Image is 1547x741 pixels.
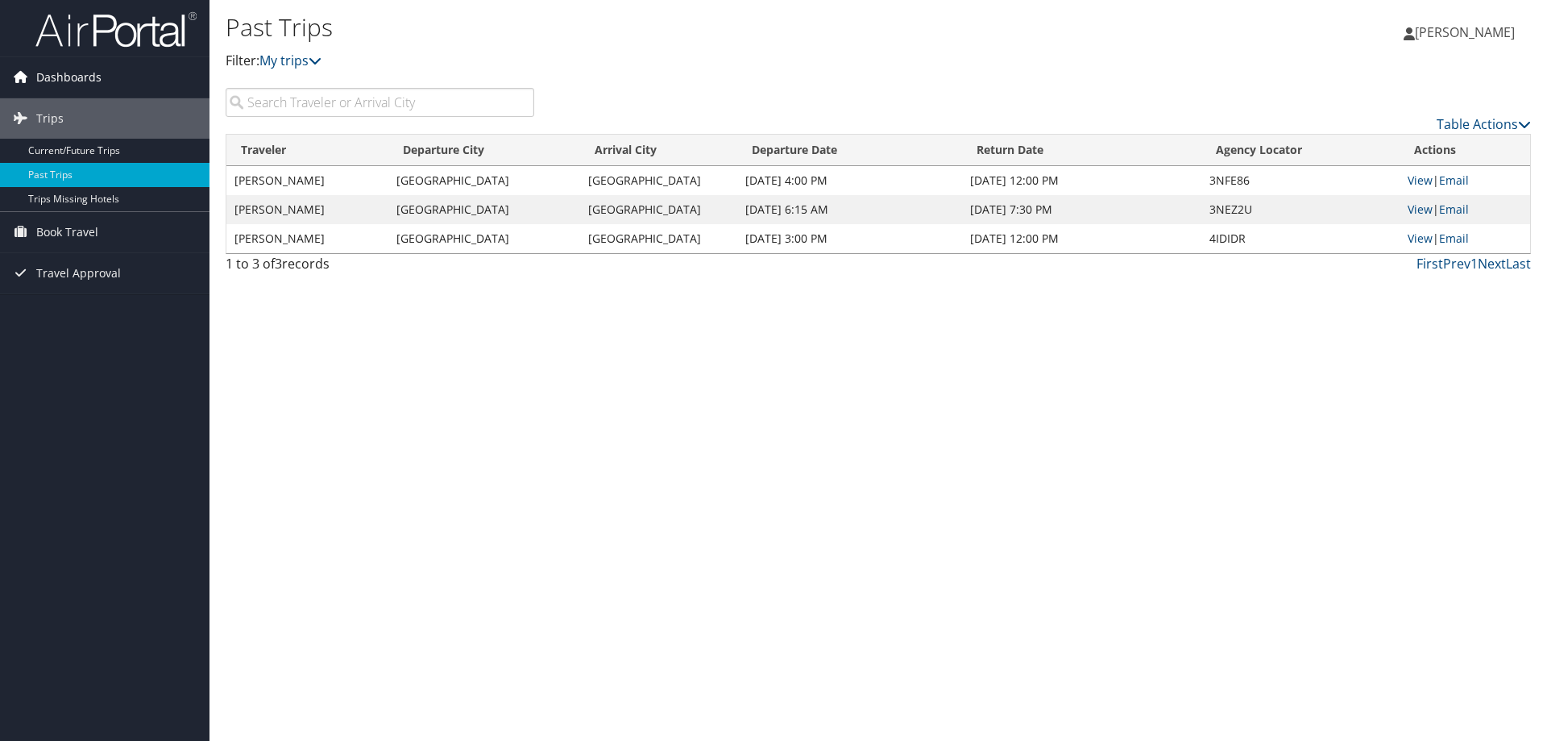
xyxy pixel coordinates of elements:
td: [GEOGRAPHIC_DATA] [580,166,737,195]
a: Prev [1443,255,1470,273]
span: Book Travel [36,212,98,252]
span: [PERSON_NAME] [1415,23,1515,41]
a: View [1408,231,1433,246]
a: [PERSON_NAME] [1404,8,1531,56]
th: Arrival City: activate to sort column ascending [580,135,737,166]
a: Table Actions [1437,115,1531,133]
th: Actions [1400,135,1530,166]
th: Agency Locator: activate to sort column ascending [1201,135,1400,166]
th: Traveler: activate to sort column ascending [226,135,388,166]
a: Next [1478,255,1506,273]
td: [DATE] 7:30 PM [962,195,1201,224]
td: | [1400,166,1530,195]
td: [GEOGRAPHIC_DATA] [388,166,580,195]
p: Filter: [226,51,1096,72]
td: [DATE] 12:00 PM [962,224,1201,253]
a: Email [1439,173,1469,188]
a: Email [1439,231,1469,246]
a: Email [1439,202,1469,217]
td: [PERSON_NAME] [226,195,388,224]
th: Departure Date: activate to sort column ascending [737,135,963,166]
td: 3NEZ2U [1201,195,1400,224]
th: Departure City: activate to sort column ascending [388,135,580,166]
td: | [1400,195,1530,224]
a: My trips [259,52,321,69]
td: [DATE] 4:00 PM [737,166,963,195]
a: First [1416,255,1443,273]
a: Last [1506,255,1531,273]
td: [PERSON_NAME] [226,166,388,195]
td: 4IDIDR [1201,224,1400,253]
span: 3 [275,255,282,273]
div: 1 to 3 of records [226,254,534,281]
span: Trips [36,98,64,139]
td: [DATE] 6:15 AM [737,195,963,224]
input: Search Traveler or Arrival City [226,88,534,117]
a: 1 [1470,255,1478,273]
td: [GEOGRAPHIC_DATA] [580,224,737,253]
td: | [1400,224,1530,253]
span: Travel Approval [36,253,121,293]
td: [GEOGRAPHIC_DATA] [388,195,580,224]
span: Dashboards [36,57,102,98]
td: [GEOGRAPHIC_DATA] [580,195,737,224]
td: [DATE] 3:00 PM [737,224,963,253]
td: 3NFE86 [1201,166,1400,195]
th: Return Date: activate to sort column ascending [962,135,1201,166]
a: View [1408,173,1433,188]
h1: Past Trips [226,10,1096,44]
td: [DATE] 12:00 PM [962,166,1201,195]
td: [GEOGRAPHIC_DATA] [388,224,580,253]
a: View [1408,202,1433,217]
img: airportal-logo.png [35,10,197,48]
td: [PERSON_NAME] [226,224,388,253]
